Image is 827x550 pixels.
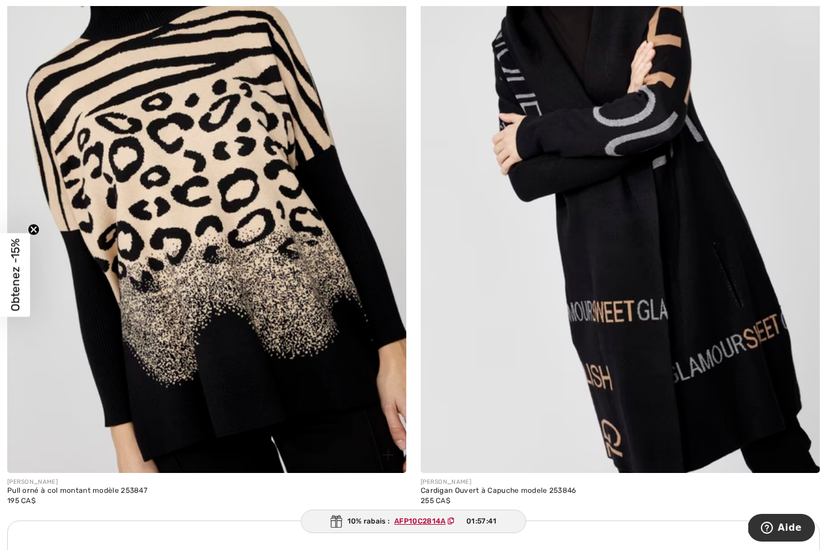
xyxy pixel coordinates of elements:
img: Gift.svg [331,515,343,528]
div: Cardigan Ouvert à Capuche modele 253846 [421,487,576,495]
div: Pull orné à col montant modèle 253847 [7,487,147,495]
span: Obtenez -15% [8,239,22,312]
div: [PERSON_NAME] [421,478,576,487]
iframe: Ouvre un widget dans lequel vous pouvez trouver plus d’informations [748,514,815,544]
span: 01:57:41 [466,516,496,527]
div: 10% rabais : [301,510,526,533]
div: [PERSON_NAME] [7,478,147,487]
span: 255 CA$ [421,496,450,505]
span: 195 CA$ [7,496,35,505]
img: plus_v2.svg [383,450,394,460]
ins: AFP10C2814A [394,517,445,525]
button: Close teaser [28,224,40,236]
